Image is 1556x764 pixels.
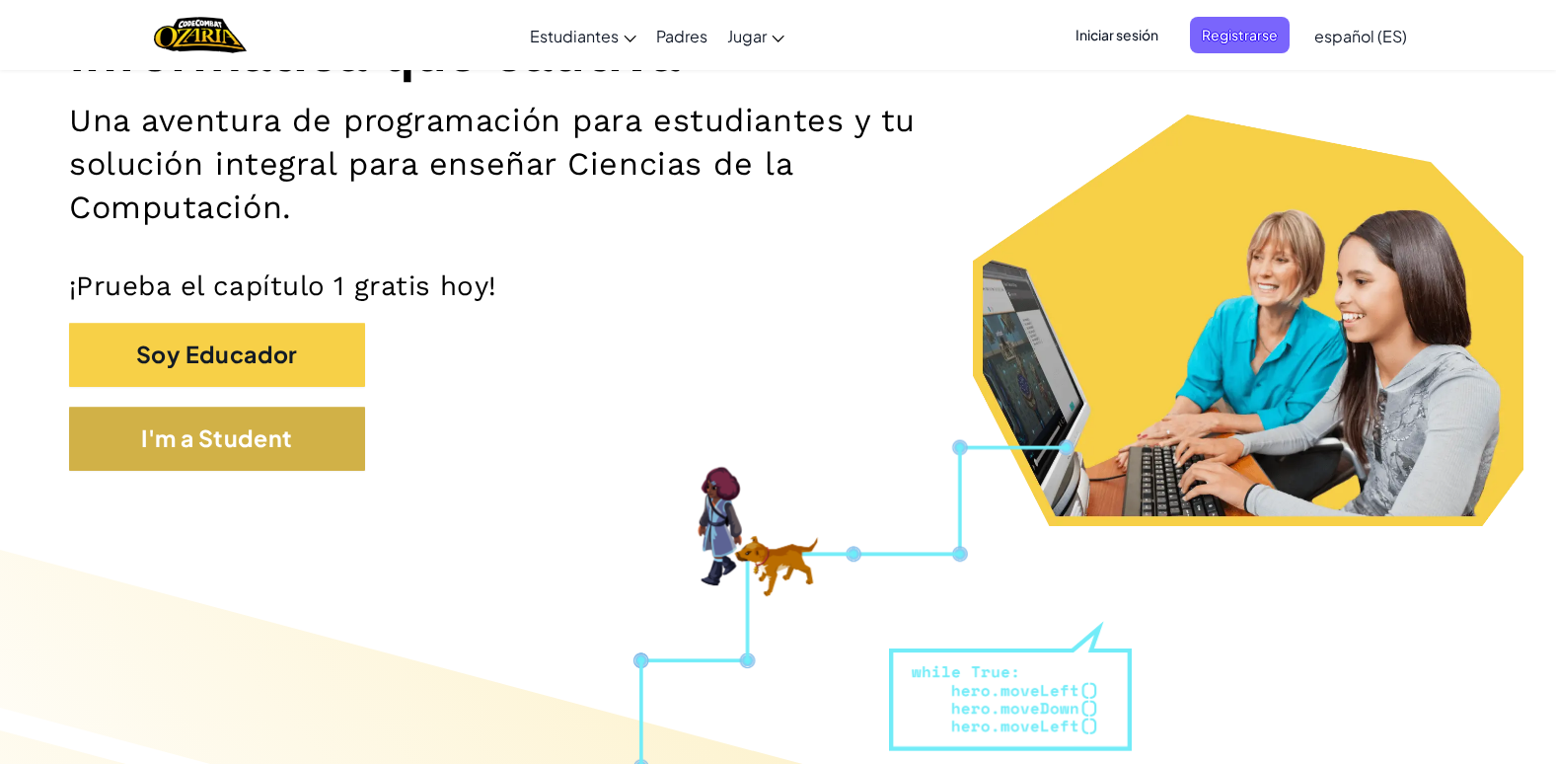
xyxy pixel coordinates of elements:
[1304,9,1417,62] a: español (ES)
[1314,26,1407,46] span: español (ES)
[154,15,246,55] img: Home
[1064,17,1170,53] button: Iniciar sesión
[69,323,365,387] button: Soy Educador
[530,26,619,46] span: Estudiantes
[154,15,246,55] a: Ozaria by CodeCombat logo
[69,269,1487,304] p: ¡Prueba el capítulo 1 gratis hoy!
[1190,17,1290,53] button: Registrarse
[646,9,717,62] a: Padres
[69,100,1019,230] h2: Una aventura de programación para estudiantes y tu solución integral para enseñar Ciencias de la ...
[727,26,767,46] span: Jugar
[717,9,794,62] a: Jugar
[69,407,365,471] button: I'm a Student
[520,9,646,62] a: Estudiantes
